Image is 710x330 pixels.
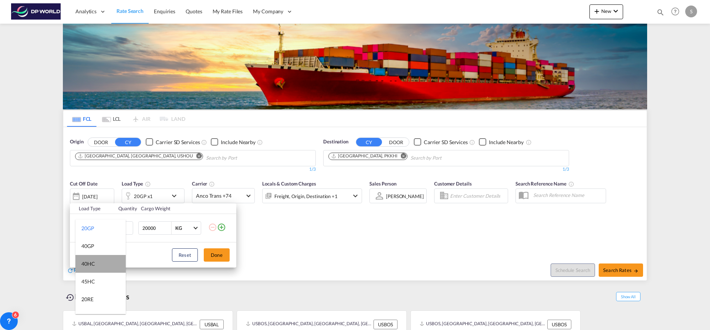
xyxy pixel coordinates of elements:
div: 40GP [81,242,94,250]
div: 40HC [81,260,95,268]
div: 20GP [81,225,94,232]
div: 40RE [81,313,94,321]
div: 20RE [81,296,94,303]
div: 45HC [81,278,95,285]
